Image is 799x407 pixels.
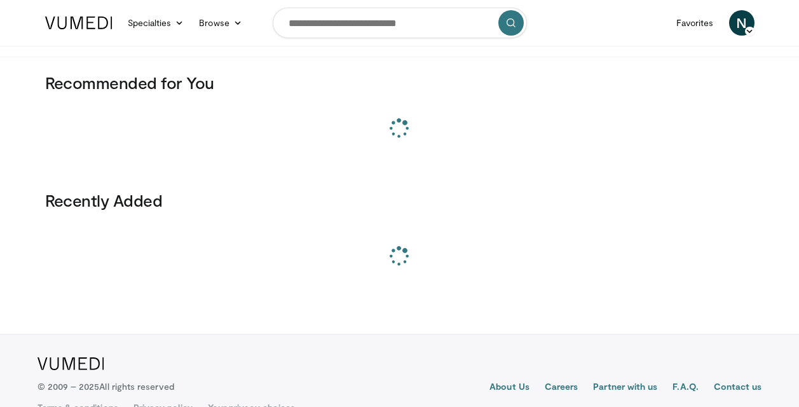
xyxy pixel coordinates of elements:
a: Specialties [120,10,192,36]
a: Favorites [669,10,721,36]
img: VuMedi Logo [38,357,104,370]
p: © 2009 – 2025 [38,380,174,393]
a: N [729,10,755,36]
a: F.A.Q. [673,380,698,396]
img: VuMedi Logo [45,17,113,29]
a: Contact us [714,380,762,396]
a: Careers [545,380,578,396]
a: Partner with us [593,380,657,396]
span: All rights reserved [99,381,174,392]
a: Browse [191,10,250,36]
h3: Recently Added [45,190,755,210]
input: Search topics, interventions [273,8,527,38]
a: About Us [489,380,529,396]
h3: Recommended for You [45,72,755,93]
